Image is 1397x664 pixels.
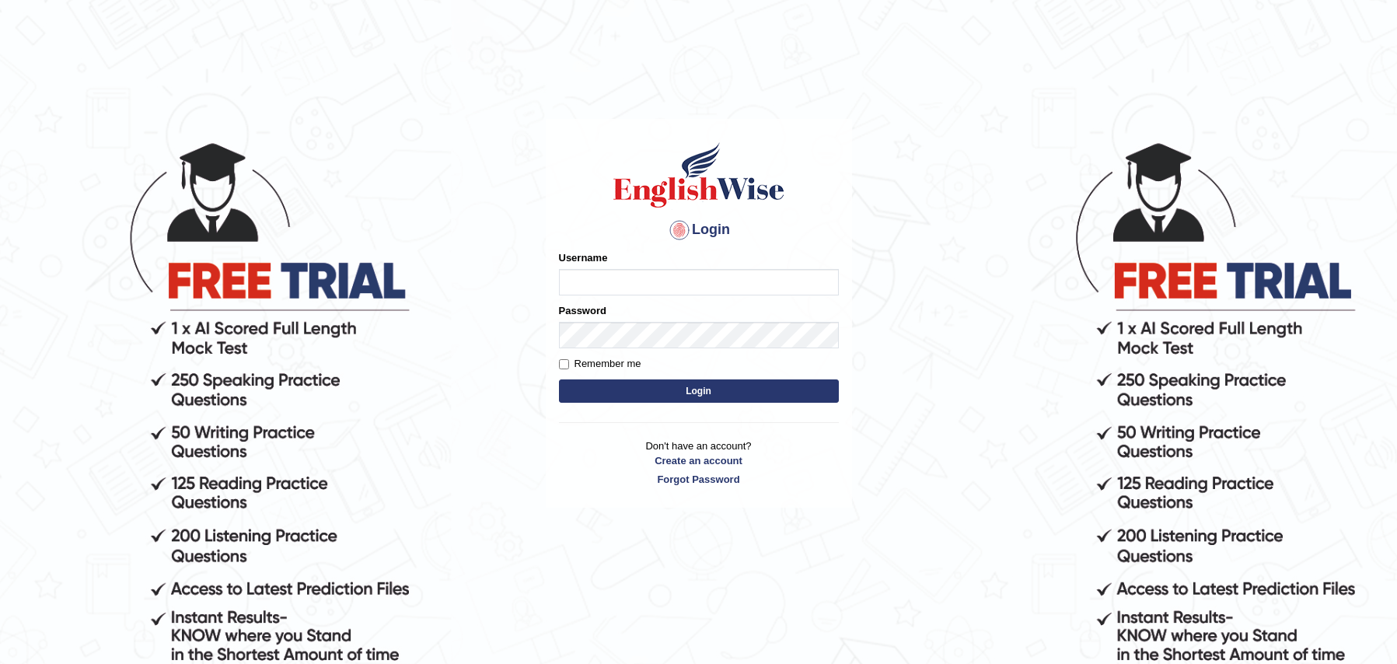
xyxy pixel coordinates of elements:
[559,356,641,372] label: Remember me
[559,218,839,243] h4: Login
[559,379,839,403] button: Login
[559,472,839,487] a: Forgot Password
[559,359,569,369] input: Remember me
[559,453,839,468] a: Create an account
[559,303,606,318] label: Password
[559,250,608,265] label: Username
[559,439,839,487] p: Don't have an account?
[610,140,788,210] img: Logo of English Wise sign in for intelligent practice with AI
